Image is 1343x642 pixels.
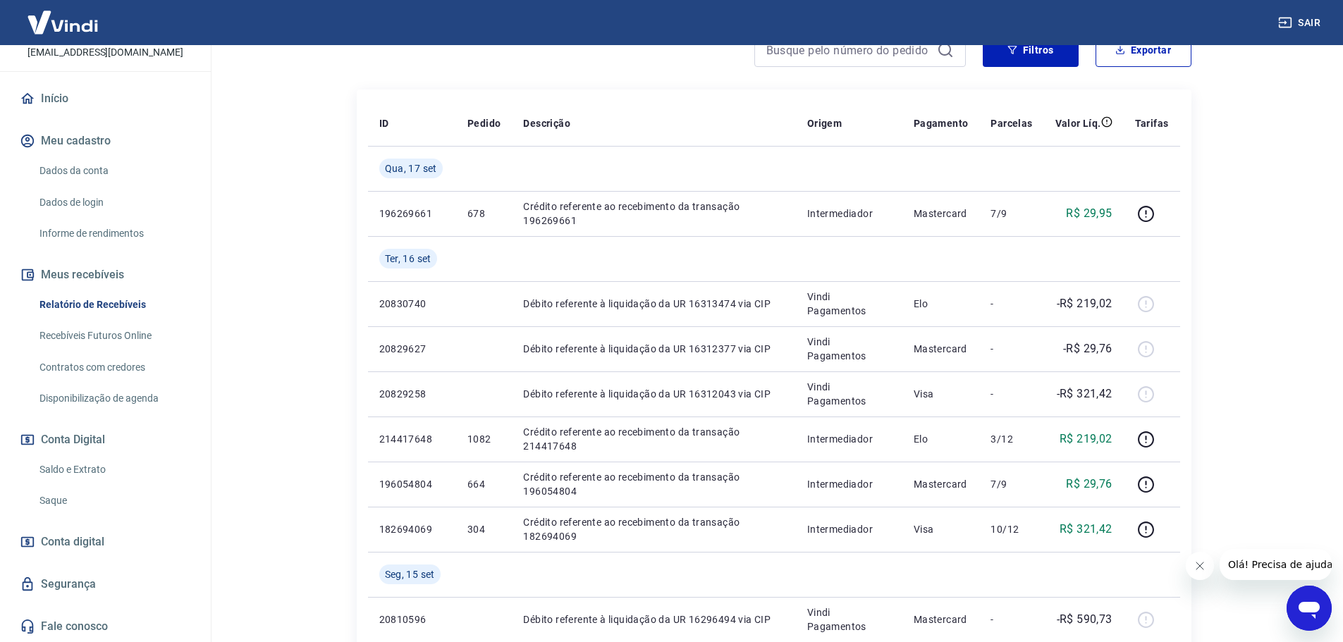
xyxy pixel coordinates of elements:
button: Meus recebíveis [17,259,194,290]
a: Saldo e Extrato [34,455,194,484]
p: Crédito referente ao recebimento da transação 196054804 [523,470,785,498]
p: - [991,387,1032,401]
a: Início [17,83,194,114]
span: Seg, 15 set [385,567,435,581]
p: Elo [914,432,969,446]
p: Pagamento [914,116,969,130]
iframe: Botão para abrir a janela de mensagens [1287,586,1332,631]
p: Crédito referente ao recebimento da transação 182694069 [523,515,785,543]
p: Crédito referente ao recebimento da transação 196269661 [523,199,785,228]
p: Origem [807,116,842,130]
p: 20830740 [379,297,445,311]
p: Elo [914,297,969,311]
p: R$ 29,95 [1066,205,1112,222]
p: Pedido [467,116,501,130]
a: Dados da conta [34,156,194,185]
p: 678 [467,206,501,221]
button: Sair [1275,10,1326,36]
p: - [991,342,1032,356]
p: Vindi Pagamentos [807,380,891,408]
p: [EMAIL_ADDRESS][DOMAIN_NAME] [27,45,183,60]
p: Vindi Pagamentos [807,605,891,634]
p: 7/9 [991,206,1032,221]
p: R$ 321,42 [1060,521,1112,538]
p: Vindi Pagamentos [807,290,891,318]
p: -R$ 590,73 [1057,611,1112,628]
p: Intermediador [807,432,891,446]
button: Meu cadastro [17,125,194,156]
a: Informe de rendimentos [34,219,194,248]
p: -R$ 321,42 [1057,385,1112,402]
a: Fale conosco [17,611,194,642]
p: 20810596 [379,612,445,626]
p: 304 [467,522,501,536]
p: -R$ 219,02 [1057,295,1112,312]
p: Mastercard [914,206,969,221]
p: 664 [467,477,501,491]
a: Disponibilização de agenda [34,384,194,413]
a: Saque [34,486,194,515]
input: Busque pelo número do pedido [766,39,931,61]
p: Intermediador [807,522,891,536]
iframe: Mensagem da empresa [1220,549,1332,580]
p: Débito referente à liquidação da UR 16312043 via CIP [523,387,785,401]
p: 10/12 [991,522,1032,536]
p: Mastercard [914,612,969,626]
img: Vindi [17,1,109,44]
p: -R$ 29,76 [1063,340,1112,357]
p: 3/12 [991,432,1032,446]
span: Olá! Precisa de ajuda? [8,10,118,21]
p: Débito referente à liquidação da UR 16312377 via CIP [523,342,785,356]
p: Vindi Pagamentos [807,335,891,363]
a: Recebíveis Futuros Online [34,321,194,350]
p: R$ 219,02 [1060,431,1112,447]
iframe: Fechar mensagem [1186,552,1214,580]
span: Ter, 16 set [385,252,431,266]
p: 196269661 [379,206,445,221]
p: - [991,297,1032,311]
button: Exportar [1096,33,1191,67]
a: Segurança [17,569,194,600]
p: - [991,612,1032,626]
button: Filtros [983,33,1079,67]
p: 20829258 [379,387,445,401]
a: Relatório de Recebíveis [34,290,194,319]
p: 214417648 [379,432,445,446]
p: 20829627 [379,342,445,356]
p: Débito referente à liquidação da UR 16296494 via CIP [523,612,785,626]
p: Descrição [523,116,570,130]
p: 196054804 [379,477,445,491]
p: 1082 [467,432,501,446]
p: Intermediador [807,477,891,491]
p: Crédito referente ao recebimento da transação 214417648 [523,425,785,453]
a: Dados de login [34,188,194,217]
button: Conta Digital [17,424,194,455]
p: R$ 29,76 [1066,476,1112,493]
p: Valor Líq. [1055,116,1101,130]
span: Conta digital [41,532,104,552]
p: Parcelas [991,116,1032,130]
p: Visa [914,387,969,401]
p: Intermediador [807,206,891,221]
p: Visa [914,522,969,536]
p: ID [379,116,389,130]
p: 7/9 [991,477,1032,491]
p: Tarifas [1135,116,1169,130]
p: Débito referente à liquidação da UR 16313474 via CIP [523,297,785,311]
a: Contratos com credores [34,353,194,382]
span: Qua, 17 set [385,161,437,175]
p: 182694069 [379,522,445,536]
p: Mastercard [914,342,969,356]
a: Conta digital [17,526,194,557]
p: Mastercard [914,477,969,491]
